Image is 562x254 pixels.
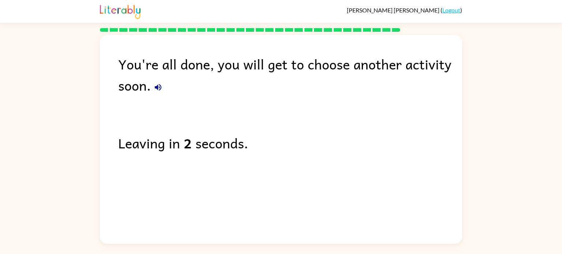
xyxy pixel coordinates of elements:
[442,7,460,14] a: Logout
[184,132,192,153] b: 2
[118,53,462,96] div: You're all done, you will get to choose another activity soon.
[100,3,140,19] img: Literably
[118,132,462,153] div: Leaving in seconds.
[347,7,441,14] span: [PERSON_NAME] [PERSON_NAME]
[347,7,462,14] div: ( )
